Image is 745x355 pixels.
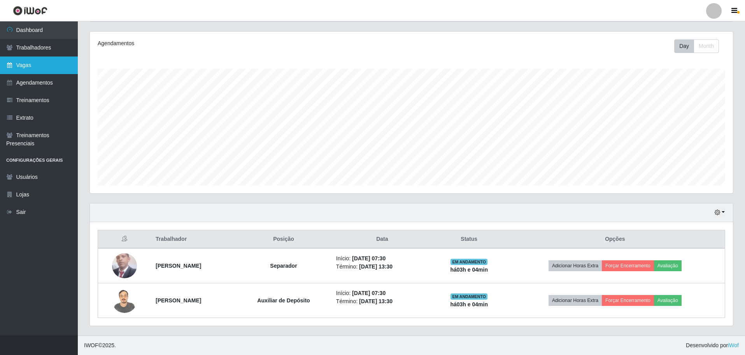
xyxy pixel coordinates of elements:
time: [DATE] 07:30 [352,255,386,261]
th: Posição [236,230,331,249]
a: iWof [728,342,739,348]
li: Término: [336,297,428,306]
img: 1740078176473.jpeg [112,252,137,279]
strong: Auxiliar de Depósito [257,297,310,304]
span: © 2025 . [84,341,116,350]
time: [DATE] 07:30 [352,290,386,296]
strong: Separador [270,263,297,269]
img: CoreUI Logo [13,6,47,16]
span: EM ANDAMENTO [451,293,487,300]
button: Avaliação [654,260,682,271]
li: Início: [336,254,428,263]
strong: há 03 h e 04 min [450,267,488,273]
strong: [PERSON_NAME] [156,297,201,304]
time: [DATE] 13:30 [359,298,393,304]
button: Month [694,39,719,53]
div: First group [674,39,719,53]
strong: [PERSON_NAME] [156,263,201,269]
button: Day [674,39,694,53]
img: 1753634225662.jpeg [112,284,137,317]
span: Desenvolvido por [686,341,739,350]
th: Opções [505,230,725,249]
time: [DATE] 13:30 [359,263,393,270]
button: Avaliação [654,295,682,306]
button: Adicionar Horas Extra [549,295,602,306]
button: Forçar Encerramento [602,295,654,306]
strong: há 03 h e 04 min [450,301,488,307]
span: EM ANDAMENTO [451,259,487,265]
div: Toolbar with button groups [674,39,725,53]
th: Status [433,230,505,249]
li: Início: [336,289,428,297]
span: IWOF [84,342,98,348]
button: Adicionar Horas Extra [549,260,602,271]
button: Forçar Encerramento [602,260,654,271]
li: Término: [336,263,428,271]
th: Data [331,230,433,249]
th: Trabalhador [151,230,236,249]
div: Agendamentos [98,39,352,48]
